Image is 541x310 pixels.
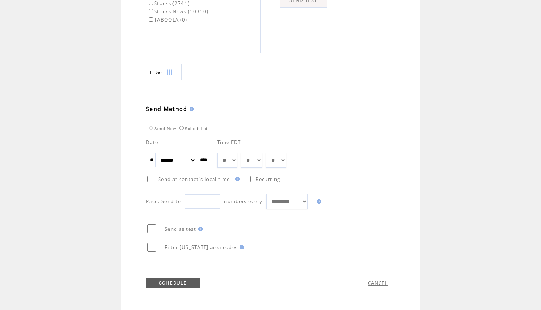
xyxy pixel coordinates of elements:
[196,227,203,231] img: help.gif
[166,64,173,80] img: filters.png
[158,176,230,182] span: Send at contact`s local time
[177,127,208,131] label: Scheduled
[187,107,194,111] img: help.gif
[315,199,321,204] img: help.gif
[149,9,153,13] input: Stocks News (10310)
[149,17,153,22] input: TABOOLA (0)
[146,139,158,146] span: Date
[179,126,184,130] input: Scheduled
[368,280,388,286] a: CANCEL
[146,105,187,113] span: Send Method
[233,177,240,181] img: help.gif
[217,139,241,146] span: Time EDT
[146,198,181,205] span: Pace: Send to
[238,245,244,249] img: help.gif
[147,16,187,23] label: TABOOLA (0)
[147,8,208,15] label: Stocks News (10310)
[147,127,176,131] label: Send Now
[165,226,196,232] span: Send as test
[224,198,262,205] span: numbers every
[255,176,280,182] span: Recurring
[146,64,182,80] a: Filter
[149,1,153,5] input: Stocks (2741)
[149,126,153,130] input: Send Now
[146,278,200,288] a: SCHEDULE
[150,69,163,75] span: Show filters
[165,244,238,251] span: Filter [US_STATE] area codes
